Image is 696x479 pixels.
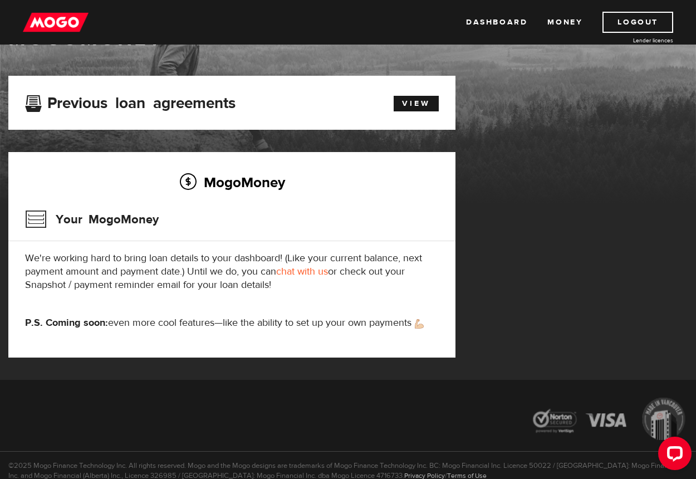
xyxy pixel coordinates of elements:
h3: Your MogoMoney [25,205,159,234]
a: Logout [602,12,673,33]
h3: Previous loan agreements [25,94,236,109]
h1: MogoMoney [8,27,688,51]
a: Lender licences [590,36,673,45]
strong: P.S. Coming soon: [25,316,108,329]
a: View [394,96,439,111]
a: Dashboard [466,12,527,33]
img: mogo_logo-11ee424be714fa7cbb0f0f49df9e16ec.png [23,12,89,33]
iframe: LiveChat chat widget [649,432,696,479]
a: chat with us [276,265,328,278]
p: even more cool features—like the ability to set up your own payments [25,316,439,330]
a: Money [547,12,582,33]
p: We're working hard to bring loan details to your dashboard! (Like your current balance, next paym... [25,252,439,292]
img: strong arm emoji [415,319,424,329]
h2: MogoMoney [25,170,439,194]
